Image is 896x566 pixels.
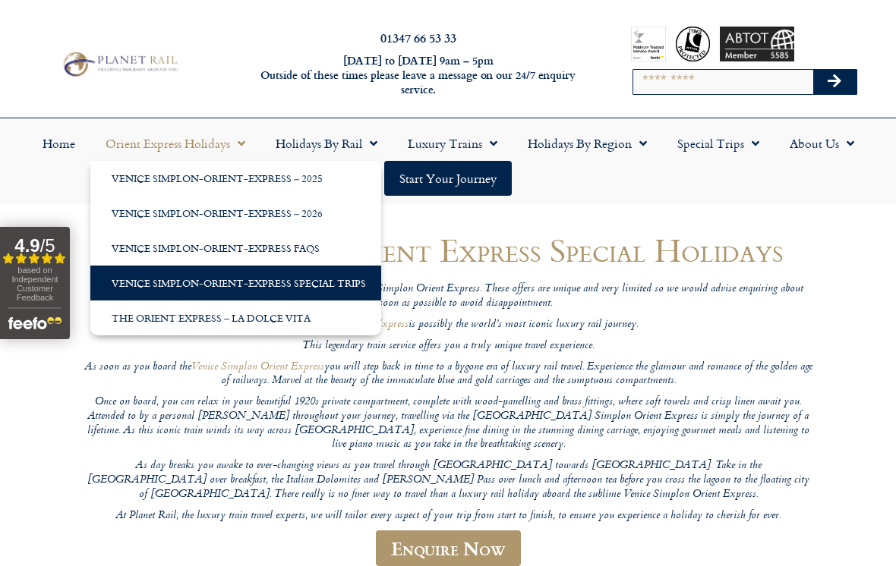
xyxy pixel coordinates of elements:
em: Browse our exclusive special offers aboard the world famous Venice Simplon Orient Express. These ... [93,280,803,313]
a: Luxury Trains [393,126,513,161]
p: As soon as you board the you will step back in time to a bygone era of luxury rail travel. Experi... [84,360,812,388]
a: Holidays by Rail [260,126,393,161]
ul: Orient Express Holidays [90,161,381,335]
a: 01347 66 53 33 [380,29,456,46]
p: As day breaks you awake to ever-changing views as you travel through [GEOGRAPHIC_DATA] towards [G... [84,459,812,502]
h1: Venice Simplon Orient Express Special Holidays [84,232,812,268]
nav: Menu [8,126,888,196]
a: Venice Simplon-Orient-Express – 2025 [90,161,381,196]
a: About Us [775,126,869,161]
a: Venice Simplon Orient Express [191,358,324,376]
a: Start your Journey [384,161,512,196]
a: Venice Simplon-Orient-Express Special Trips [90,266,381,300]
p: At Planet Rail, the luxury train travel experts, we will tailor every aspect of your trip from st... [84,509,812,524]
p: The Venice Simplon is possibly the world’s most iconic luxury rail journey. [84,318,812,332]
a: Venice Simplon-Orient-Express FAQs [90,231,381,266]
a: The Orient Express – La Dolce Vita [90,300,381,335]
p: This legendary train service offers you a truly unique travel experience. [84,339,812,354]
a: Special Trips [662,126,775,161]
a: Holidays by Region [513,126,662,161]
p: Once on board, you can relax in your beautiful 1920s private compartment, complete with wood-pane... [84,395,812,452]
img: Planet Rail Train Holidays Logo [58,49,180,79]
a: Orient Express Holidays [90,126,260,161]
h6: [DATE] to [DATE] 9am – 5pm Outside of these times please leave a message on our 24/7 enquiry serv... [243,54,594,96]
button: Search [813,70,857,94]
a: Home [27,126,90,161]
a: Enquire Now [376,530,521,566]
a: Venice Simplon-Orient-Express – 2026 [90,196,381,231]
